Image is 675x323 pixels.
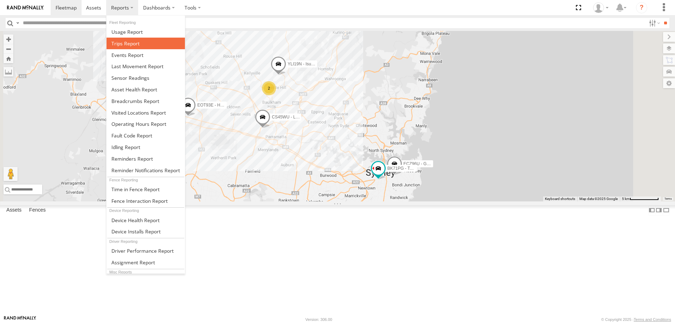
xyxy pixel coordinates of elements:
[272,115,301,119] span: CS45WU - LDV
[107,26,185,38] a: Usage Report
[591,2,611,13] div: Tom Tozer
[262,81,276,95] div: 2
[4,316,36,323] a: Visit our Website
[107,130,185,141] a: Fault Code Report
[622,197,630,201] span: 5 km
[387,166,432,171] span: BK71PG - Toyota Hiace
[4,44,13,54] button: Zoom out
[4,167,18,181] button: Drag Pegman onto the map to open Street View
[197,103,229,108] span: EOT93E - HiAce
[655,205,662,215] label: Dock Summary Table to the Right
[107,60,185,72] a: Last Movement Report
[663,78,675,88] label: Map Settings
[107,49,185,61] a: Full Events Report
[15,18,20,28] label: Search Query
[4,34,13,44] button: Zoom in
[107,153,185,164] a: Reminders Report
[404,161,443,166] span: ECZ96U - Great Wall
[107,141,185,153] a: Idling Report
[620,196,661,201] button: Map Scale: 5 km per 79 pixels
[601,317,671,322] div: © Copyright 2025 -
[107,95,185,107] a: Breadcrumbs Report
[107,164,185,176] a: Service Reminder Notifications Report
[107,183,185,195] a: Time in Fences Report
[107,257,185,268] a: Assignment Report
[107,107,185,118] a: Visited Locations Report
[545,196,575,201] button: Keyboard shortcuts
[288,61,329,66] span: YLI19N - Isuzu DMAX
[107,226,185,237] a: Device Installs Report
[107,214,185,226] a: Device Health Report
[3,205,25,215] label: Assets
[107,195,185,207] a: Fence Interaction Report
[4,54,13,63] button: Zoom Home
[4,67,13,77] label: Measure
[306,317,332,322] div: Version: 306.00
[107,245,185,257] a: Driver Performance Report
[107,72,185,84] a: Sensor Readings
[648,205,655,215] label: Dock Summary Table to the Left
[646,18,661,28] label: Search Filter Options
[663,205,670,215] label: Hide Summary Table
[26,205,49,215] label: Fences
[579,197,618,201] span: Map data ©2025 Google
[664,198,672,200] a: Terms (opens in new tab)
[107,84,185,95] a: Asset Health Report
[7,5,44,10] img: rand-logo.svg
[636,2,647,13] i: ?
[107,118,185,130] a: Asset Operating Hours Report
[634,317,671,322] a: Terms and Conditions
[107,38,185,49] a: Trips Report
